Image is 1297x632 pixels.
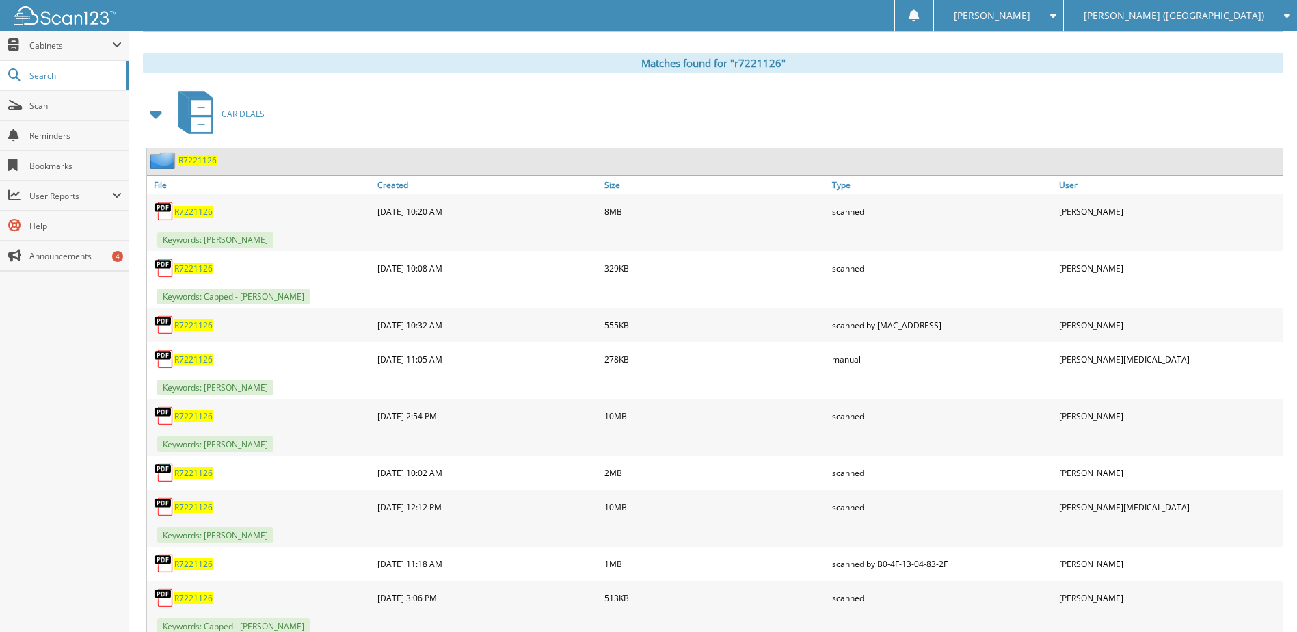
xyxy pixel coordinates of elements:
a: R7221126 [174,206,213,218]
div: [DATE] 12:12 PM [374,493,601,521]
div: manual [829,345,1056,373]
a: R7221126 [174,319,213,331]
div: [DATE] 10:02 AM [374,459,601,486]
iframe: Chat Widget [1229,566,1297,632]
span: Keywords: [PERSON_NAME] [157,436,273,452]
span: [PERSON_NAME] [954,12,1030,20]
a: Created [374,176,601,194]
div: [PERSON_NAME] [1056,459,1283,486]
span: Cabinets [29,40,112,51]
div: 278KB [601,345,828,373]
div: Matches found for "r7221126" [143,53,1283,73]
span: Keywords: [PERSON_NAME] [157,380,273,395]
img: PDF.png [154,258,174,278]
div: [PERSON_NAME] [1056,550,1283,577]
img: PDF.png [154,406,174,426]
div: 2MB [601,459,828,486]
span: User Reports [29,190,112,202]
span: Help [29,220,122,232]
span: Search [29,70,120,81]
div: scanned [829,584,1056,611]
div: [PERSON_NAME][MEDICAL_DATA] [1056,345,1283,373]
div: scanned [829,254,1056,282]
a: R7221126 [174,410,213,422]
a: Size [601,176,828,194]
img: PDF.png [154,315,174,335]
div: 329KB [601,254,828,282]
div: [DATE] 10:08 AM [374,254,601,282]
div: [DATE] 11:05 AM [374,345,601,373]
div: 513KB [601,584,828,611]
div: [PERSON_NAME][MEDICAL_DATA] [1056,493,1283,521]
a: R7221126 [174,467,213,479]
span: Announcements [29,250,122,262]
img: scan123-logo-white.svg [14,6,116,25]
a: R7221126 [174,558,213,570]
div: 1MB [601,550,828,577]
a: R7221126 [174,501,213,513]
div: scanned [829,198,1056,225]
span: Bookmarks [29,160,122,172]
div: 10MB [601,402,828,430]
span: Keywords: [PERSON_NAME] [157,527,273,543]
span: CAR DEALS [222,108,265,120]
span: Reminders [29,130,122,142]
a: R7221126 [178,155,217,166]
div: 4 [112,251,123,262]
img: PDF.png [154,588,174,608]
div: [PERSON_NAME] [1056,402,1283,430]
div: [DATE] 2:54 PM [374,402,601,430]
span: Scan [29,100,122,111]
a: File [147,176,374,194]
img: PDF.png [154,553,174,574]
div: [DATE] 3:06 PM [374,584,601,611]
span: Keywords: Capped - [PERSON_NAME] [157,289,310,304]
div: scanned by [MAC_ADDRESS] [829,311,1056,339]
div: [PERSON_NAME] [1056,198,1283,225]
div: [PERSON_NAME] [1056,311,1283,339]
div: scanned [829,402,1056,430]
div: [DATE] 11:18 AM [374,550,601,577]
div: [PERSON_NAME] [1056,254,1283,282]
a: R7221126 [174,354,213,365]
a: CAR DEALS [170,87,265,141]
a: R7221126 [174,263,213,274]
div: [PERSON_NAME] [1056,584,1283,611]
div: scanned [829,493,1056,521]
img: PDF.png [154,497,174,517]
div: 10MB [601,493,828,521]
img: PDF.png [154,201,174,222]
a: User [1056,176,1283,194]
div: scanned by B0-4F-13-04-83-2F [829,550,1056,577]
div: [DATE] 10:32 AM [374,311,601,339]
img: folder2.png [150,152,178,169]
a: R7221126 [174,592,213,604]
span: Keywords: [PERSON_NAME] [157,232,273,248]
img: PDF.png [154,349,174,369]
div: 8MB [601,198,828,225]
span: [PERSON_NAME] ([GEOGRAPHIC_DATA]) [1084,12,1264,20]
a: Type [829,176,1056,194]
div: scanned [829,459,1056,486]
div: [DATE] 10:20 AM [374,198,601,225]
div: 555KB [601,311,828,339]
img: PDF.png [154,462,174,483]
